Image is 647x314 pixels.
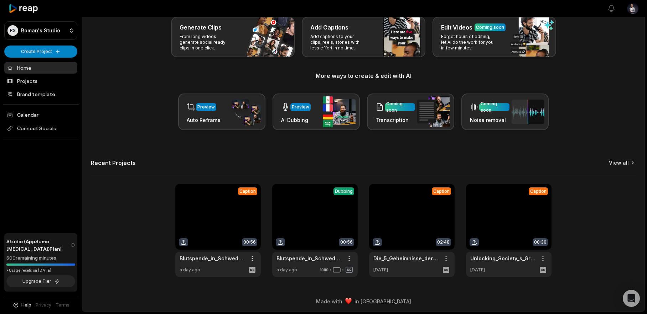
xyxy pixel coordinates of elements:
[4,88,77,100] a: Brand template
[56,302,69,308] a: Terms
[6,275,75,287] button: Upgrade Tier
[4,46,77,58] button: Create Project
[187,116,221,124] h3: Auto Reframe
[512,100,544,124] img: noise_removal.png
[441,23,472,32] h3: Edit Videos
[281,116,311,124] h3: AI Dubbing
[481,101,508,113] div: Coming soon
[180,23,222,32] h3: Generate Clips
[197,104,215,110] div: Preview
[373,255,439,262] a: Die_5_Geheimnisse_der_Motivation-680f33c9b2ea3838a66f8a6a-framed-with-text (1)
[292,104,309,110] div: Preview
[4,62,77,74] a: Home
[228,98,261,126] img: auto_reframe.png
[21,302,31,308] span: Help
[609,159,629,166] a: View all
[4,75,77,87] a: Projects
[323,96,356,127] img: ai_dubbing.png
[310,34,366,51] p: Add captions to your clips, reels, stories with less effort in no time.
[91,71,636,80] h3: More ways to create & edit with AI
[376,116,415,124] h3: Transcription
[7,25,18,36] div: RS
[345,298,352,304] img: heart emoji
[4,109,77,121] a: Calendar
[4,122,77,135] span: Connect Socials
[476,24,504,31] div: Coming soon
[417,96,450,127] img: transcription.png
[470,116,509,124] h3: Noise removal
[89,298,638,305] div: Made with in [GEOGRAPHIC_DATA]
[6,238,71,252] span: Studio (AppSumo [MEDICAL_DATA]) Plan!
[470,255,536,262] a: Unlocking_Society_s_Growth_Mindset-680f3403494f1f56d0466ae8-framed-with-text
[6,268,75,273] div: *Usage resets on [DATE]
[91,159,136,166] h2: Recent Projects
[386,101,414,113] div: Coming soon
[36,302,51,308] a: Privacy
[623,290,640,307] div: Open Intercom Messenger
[180,34,235,51] p: From long videos generate social ready clips in one click.
[310,23,348,32] h3: Add Captions
[180,255,245,262] a: Blutspende_in_Schweden_Motivation_pur-684099000c3ff4a7b3e3e715-framed-with-text
[441,34,496,51] p: Forget hours of editing, let AI do the work for you in few minutes.
[276,255,342,262] a: Blutspende_in_Schweden_Motivation_pur-684099000c3ff4a7b3e3e715-framed-with-text
[21,27,60,34] p: Roman's Studio
[12,302,31,308] button: Help
[6,255,75,262] div: 600 remaining minutes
